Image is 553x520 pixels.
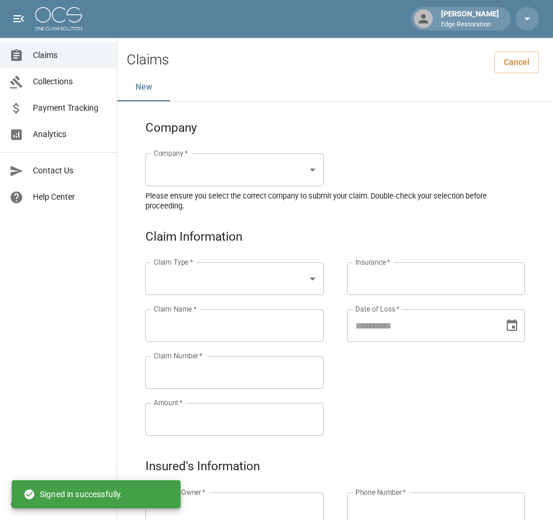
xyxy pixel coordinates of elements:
span: Analytics [33,128,107,141]
a: Cancel [494,52,539,73]
label: Amount [154,398,183,408]
span: Claims [33,49,107,61]
label: Date of Loss [355,304,399,314]
label: Company [154,148,188,158]
label: Claim Name [154,304,196,314]
p: Edge Restoration [441,20,499,30]
span: Help Center [33,191,107,203]
label: Claim Type [154,257,193,267]
div: dynamic tabs [117,73,553,101]
span: Payment Tracking [33,102,107,114]
button: open drawer [7,7,30,30]
img: ocs-logo-white-transparent.png [35,7,82,30]
h5: Please ensure you select the correct company to submit your claim. Double-check your selection be... [145,191,525,211]
label: Claim Number [154,351,202,361]
label: Insurance [355,257,390,267]
div: Signed in successfully. [23,484,123,505]
label: Phone Number [355,487,406,497]
button: Choose date [500,314,524,337]
span: Collections [33,76,107,88]
div: [PERSON_NAME] [436,8,504,29]
div: © 2025 One Claim Solution [11,498,106,510]
span: Contact Us [33,165,107,177]
h2: Claims [127,52,169,69]
button: New [117,73,170,101]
